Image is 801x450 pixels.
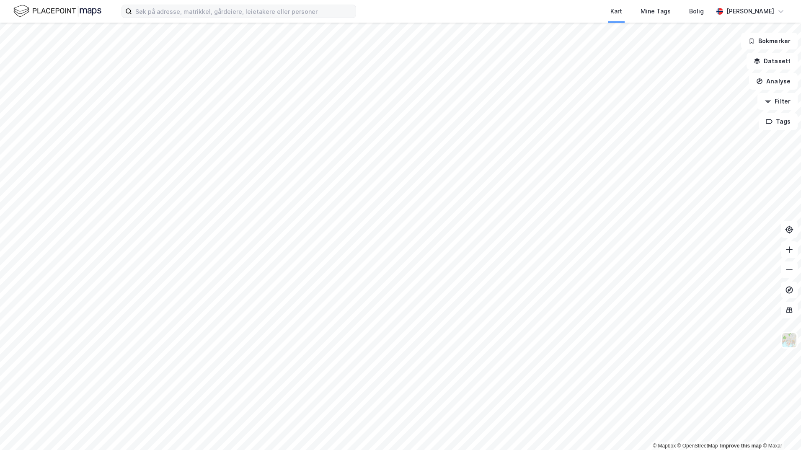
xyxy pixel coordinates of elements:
[720,443,762,449] a: Improve this map
[13,4,101,18] img: logo.f888ab2527a4732fd821a326f86c7f29.svg
[747,53,798,70] button: Datasett
[132,5,356,18] input: Søk på adresse, matrikkel, gårdeiere, leietakere eller personer
[759,410,801,450] div: Kontrollprogram for chat
[781,332,797,348] img: Z
[749,73,798,90] button: Analyse
[759,410,801,450] iframe: Chat Widget
[757,93,798,110] button: Filter
[610,6,622,16] div: Kart
[653,443,676,449] a: Mapbox
[759,113,798,130] button: Tags
[641,6,671,16] div: Mine Tags
[741,33,798,49] button: Bokmerker
[677,443,718,449] a: OpenStreetMap
[726,6,774,16] div: [PERSON_NAME]
[689,6,704,16] div: Bolig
